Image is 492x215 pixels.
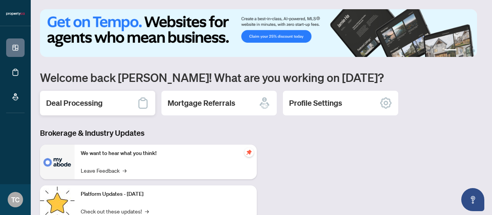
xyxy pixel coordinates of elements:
button: 4 [472,49,475,52]
span: TC [11,194,20,205]
span: → [123,166,126,175]
img: Slide 0 [40,9,477,57]
span: pushpin [244,148,254,157]
img: logo [6,12,25,16]
h1: Welcome back [PERSON_NAME]! What are you working on [DATE]? [40,70,483,85]
img: We want to hear what you think! [40,145,75,179]
h2: Deal Processing [46,98,103,108]
button: 3 [466,49,469,52]
button: Open asap [461,188,484,211]
p: Platform Updates - [DATE] [81,190,251,198]
a: Leave Feedback→ [81,166,126,175]
h2: Mortgage Referrals [168,98,235,108]
p: We want to hear what you think! [81,149,251,158]
h3: Brokerage & Industry Updates [40,128,257,138]
button: 2 [460,49,463,52]
button: 1 [444,49,457,52]
h2: Profile Settings [289,98,342,108]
